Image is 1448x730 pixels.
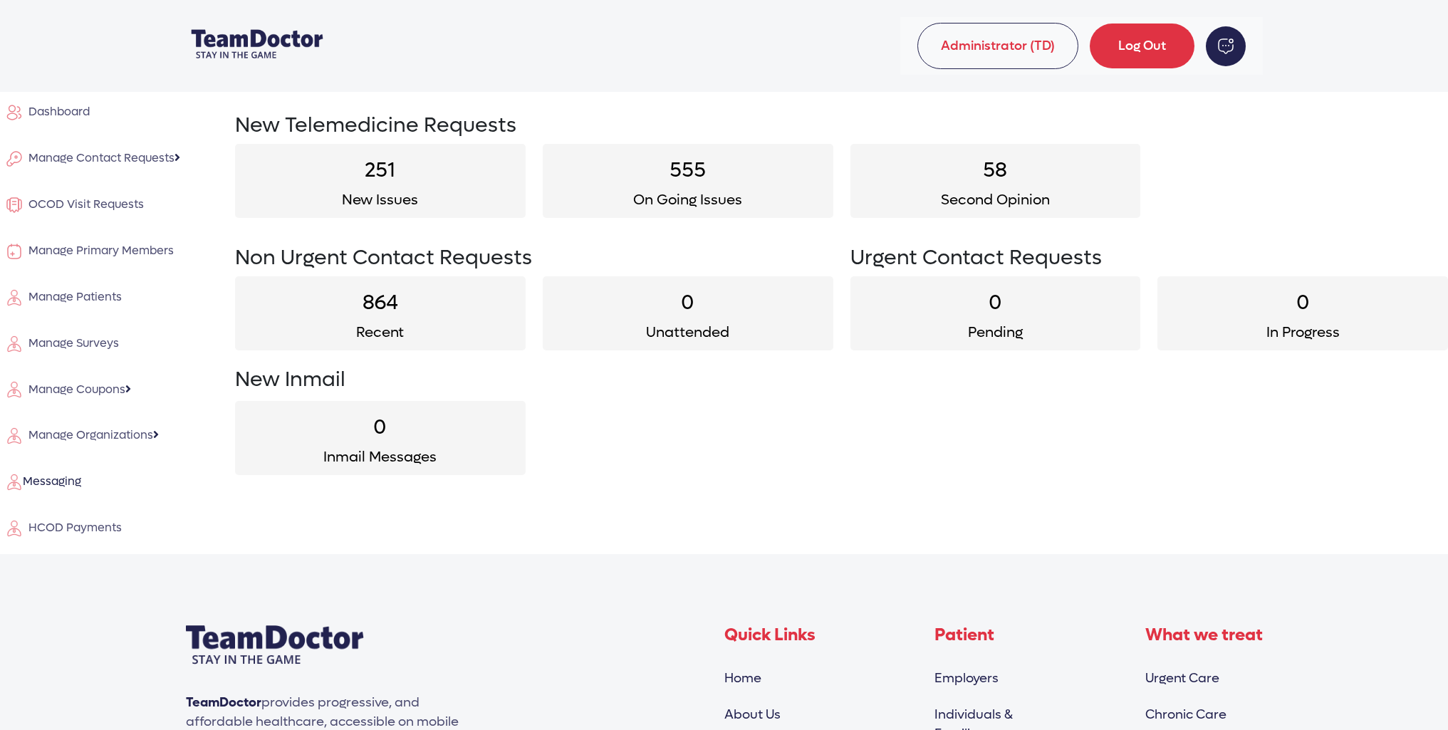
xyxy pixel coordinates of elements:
[235,246,833,271] h2: Non Urgent Contact Requests
[6,150,23,167] img: key.svg
[6,335,23,353] img: employe.svg
[235,401,526,476] a: 0Inmail Messages
[235,144,526,219] a: 251New Issues
[1157,276,1448,351] a: 0In Progress
[1145,625,1263,663] h4: What we treat
[543,291,833,316] h2: 0
[6,381,23,398] img: employe.svg
[850,144,1141,219] a: 58Second Opinion
[543,158,833,183] h2: 555
[1157,322,1448,343] p: In Progress
[235,291,526,316] h2: 864
[235,415,526,440] h2: 0
[23,289,122,304] span: Manage Patients
[235,367,1448,392] h2: New Inmail
[235,158,526,183] h2: 251
[934,625,1145,663] h4: Patient
[6,104,23,121] img: user.svg
[850,158,1141,183] h2: 58
[23,197,144,212] span: OCOD Visit Requests
[724,625,935,663] h4: Quick Links
[850,189,1141,211] p: Second Opinion
[6,427,23,444] img: employe.svg
[1145,706,1226,723] a: Chronic Care
[81,475,98,489] span: 5
[23,427,153,442] span: Manage Organizations
[23,335,119,350] span: Manage Surveys
[186,694,261,711] span: TeamDoctor
[235,276,526,351] a: 864Recent
[724,706,781,723] a: About Us
[235,113,1448,138] h2: New Telemedicine Requests
[235,322,526,343] p: Recent
[6,197,23,214] img: membership.svg
[23,243,174,258] span: Manage Primary Members
[543,322,833,343] p: Unattended
[235,447,526,468] p: Inmail Messages
[6,520,23,537] img: employe.svg
[6,289,23,306] img: employe.svg
[917,23,1078,69] span: Administrator (TD)
[23,520,122,535] span: HCOD Payments
[1090,24,1194,68] a: Log Out
[1145,670,1219,687] a: Urgent Care
[1206,26,1246,66] img: noti-msg.svg
[543,276,833,351] a: 0Unattended
[543,189,833,211] p: On Going Issues
[934,670,999,687] a: Employers
[23,382,125,397] span: Manage Coupons
[724,670,761,687] a: Home
[6,474,23,491] img: employe.svg
[23,150,175,165] span: Manage Contact Requests
[850,276,1141,351] a: 0Pending
[850,291,1141,316] h2: 0
[1157,291,1448,316] h2: 0
[23,104,90,119] span: Dashboard
[6,243,23,260] img: visit.svg
[186,625,364,664] img: Team doctor Logo
[850,322,1141,343] p: Pending
[235,189,526,211] p: New Issues
[543,144,833,219] a: 555On Going Issues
